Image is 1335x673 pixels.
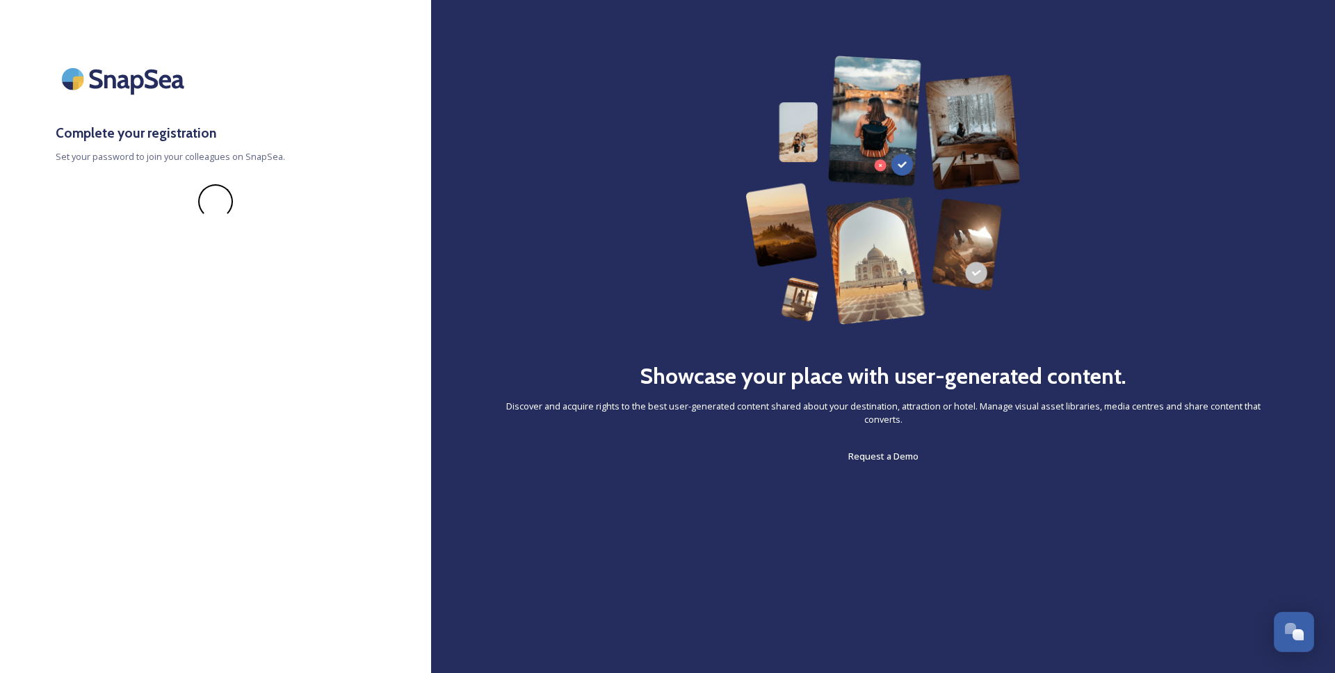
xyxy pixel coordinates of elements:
[487,400,1279,426] span: Discover and acquire rights to the best user-generated content shared about your destination, att...
[56,123,375,143] h3: Complete your registration
[848,450,919,462] span: Request a Demo
[848,448,919,464] a: Request a Demo
[640,359,1126,393] h2: Showcase your place with user-generated content.
[1274,612,1314,652] button: Open Chat
[56,56,195,102] img: SnapSea Logo
[56,150,375,163] span: Set your password to join your colleagues on SnapSea.
[745,56,1020,325] img: 63b42ca75bacad526042e722_Group%20154-p-800.png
